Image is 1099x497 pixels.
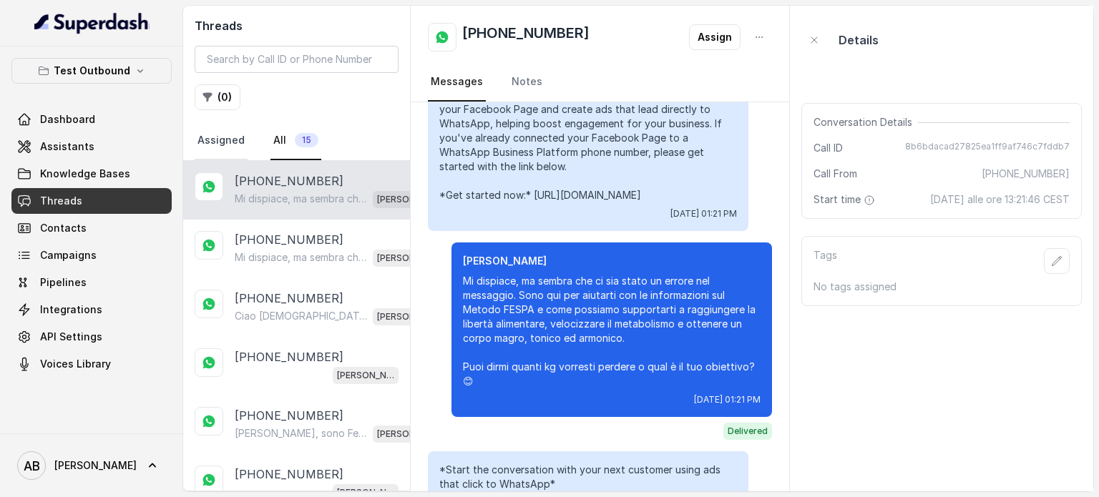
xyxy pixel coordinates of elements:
[235,348,343,365] p: [PHONE_NUMBER]
[11,215,172,241] a: Contacts
[337,368,394,383] p: [PERSON_NAME]
[814,248,837,274] p: Tags
[509,63,545,102] a: Notes
[235,466,343,483] p: [PHONE_NUMBER]
[377,427,434,441] p: [PERSON_NAME]
[235,250,367,265] p: Mi dispiace, ma sembra che ci siano stati degli errori nei messaggi ricevuti. Sono qui per aiutar...
[40,167,130,181] span: Knowledge Bases
[377,251,434,265] p: [PERSON_NAME]
[839,31,879,49] p: Details
[814,141,843,155] span: Call ID
[54,458,137,473] span: [PERSON_NAME]
[11,188,172,214] a: Threads
[428,63,772,102] nav: Tabs
[40,302,102,317] span: Integrations
[814,115,918,129] span: Conversation Details
[235,290,343,307] p: [PHONE_NUMBER]
[982,167,1070,181] span: [PHONE_NUMBER]
[40,275,87,290] span: Pipelines
[195,122,399,160] nav: Tabs
[24,458,40,473] text: AB
[11,351,172,377] a: Voices Library
[270,122,321,160] a: All15
[11,107,172,132] a: Dashboard
[694,394,761,405] span: [DATE] 01:21 PM
[195,122,248,160] a: Assigned
[723,423,772,440] span: Delivered
[54,62,130,79] p: Test Outbound
[295,133,318,147] span: 15
[195,46,399,73] input: Search by Call ID or Phone Number
[40,330,102,344] span: API Settings
[40,248,97,262] span: Campaigns
[195,84,240,110] button: (0)
[463,274,761,388] p: Mi dispiace, ma sembra che ci sia stato un errore nel messaggio. Sono qui per aiutarti con le inf...
[40,139,94,154] span: Assistants
[195,17,399,34] h2: Threads
[235,192,367,206] p: Mi dispiace, ma sembra che ci siano stati degli errori nei messaggi ricevuti. Sono qui per aiutar...
[814,167,857,181] span: Call From
[11,270,172,295] a: Pipelines
[235,309,367,323] p: Ciao [DEMOGRAPHIC_DATA], sono Federica del Metodo F.E.S.P.A, è un piacere conoscerti! 😄 Ho visto ...
[235,172,343,190] p: [PHONE_NUMBER]
[462,23,590,51] h2: [PHONE_NUMBER]
[11,134,172,159] a: Assistants
[463,254,761,268] p: [PERSON_NAME]
[40,194,82,208] span: Threads
[11,58,172,84] button: Test Outbound
[905,141,1070,155] span: 8b6bdacad27825ea1ff9af746c7fddb7
[377,192,434,207] p: [PERSON_NAME]
[814,280,1070,294] p: No tags assigned
[40,357,111,371] span: Voices Library
[235,407,343,424] p: [PHONE_NUMBER]
[11,446,172,486] a: [PERSON_NAME]
[814,192,878,207] span: Start time
[930,192,1070,207] span: [DATE] alle ore 13:21:46 CEST
[11,161,172,187] a: Knowledge Bases
[11,324,172,350] a: API Settings
[40,221,87,235] span: Contacts
[40,112,95,127] span: Dashboard
[670,208,737,220] span: [DATE] 01:21 PM
[428,63,486,102] a: Messages
[377,310,434,324] p: [PERSON_NAME]
[34,11,150,34] img: light.svg
[11,242,172,268] a: Campaigns
[235,231,343,248] p: [PHONE_NUMBER]
[235,426,367,441] p: [PERSON_NAME], sono Federica del Metodo F.E.S.P.A, è un piacere conoscerti! 😄 Ho visto che hai la...
[11,297,172,323] a: Integrations
[689,24,741,50] button: Assign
